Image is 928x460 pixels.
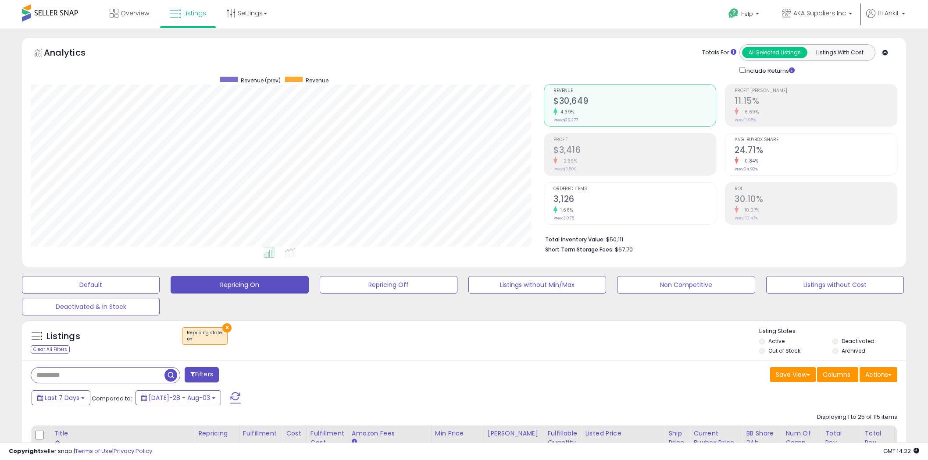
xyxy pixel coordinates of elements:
[468,276,606,294] button: Listings without Min/Max
[693,429,739,447] div: Current Buybox Price
[553,145,716,157] h2: $3,416
[553,194,716,206] h2: 3,126
[352,429,428,438] div: Amazon Fees
[735,194,897,206] h2: 30.10%
[739,207,760,213] small: -10.07%
[44,46,103,61] h5: Analytics
[817,367,858,382] button: Columns
[222,323,232,333] button: ×
[793,9,846,18] span: AKA Suppliers Inc
[545,236,605,243] b: Total Inventory Value:
[553,88,716,93] span: Revenue
[114,447,152,455] a: Privacy Policy
[171,276,308,294] button: Repricing On
[735,187,897,191] span: ROI
[733,65,805,75] div: Include Returns
[136,390,221,405] button: [DATE]-28 - Aug-03
[45,393,79,402] span: Last 7 Days
[825,429,857,447] div: Total Rev.
[735,166,758,172] small: Prev: 24.92%
[54,429,191,438] div: Title
[31,345,70,354] div: Clear All Filters
[241,77,281,84] span: Revenue (prev)
[735,145,897,157] h2: 24.71%
[306,77,328,84] span: Revenue
[742,47,807,58] button: All Selected Listings
[842,347,865,354] label: Archived
[739,158,758,164] small: -0.84%
[617,276,755,294] button: Non Competitive
[842,337,874,345] label: Deactivated
[187,336,223,342] div: on
[320,276,457,294] button: Repricing Off
[92,394,132,403] span: Compared to:
[823,370,850,379] span: Columns
[557,109,575,115] small: 4.69%
[883,447,919,455] span: 2025-08-13 14:22 GMT
[728,8,739,19] i: Get Help
[553,166,577,172] small: Prev: $3,500
[785,429,817,447] div: Num of Comp.
[735,138,897,142] span: Avg. Buybox Share
[807,47,872,58] button: Listings With Cost
[768,337,785,345] label: Active
[32,390,90,405] button: Last 7 Days
[759,327,906,336] p: Listing States:
[668,429,686,447] div: Ship Price
[121,9,149,18] span: Overview
[545,234,891,244] li: $50,111
[545,246,614,253] b: Short Term Storage Fees:
[46,330,80,343] h5: Listings
[187,329,223,343] span: Repricing state :
[286,429,303,438] div: Cost
[878,9,899,18] span: Hi Ankit
[435,429,480,438] div: Min Price
[185,367,219,382] button: Filters
[22,276,160,294] button: Default
[766,276,904,294] button: Listings without Cost
[75,447,112,455] a: Terms of Use
[770,367,816,382] button: Save View
[860,367,897,382] button: Actions
[183,9,206,18] span: Listings
[739,109,759,115] small: -6.69%
[9,447,41,455] strong: Copyright
[721,1,768,28] a: Help
[866,9,905,28] a: Hi Ankit
[557,158,577,164] small: -2.39%
[735,216,758,221] small: Prev: 33.47%
[311,429,344,447] div: Fulfillment Cost
[585,429,661,438] div: Listed Price
[488,429,540,438] div: [PERSON_NAME]
[746,429,778,447] div: BB Share 24h.
[243,429,278,438] div: Fulfillment
[864,429,890,456] div: Total Rev. Diff.
[817,413,897,421] div: Displaying 1 to 25 of 115 items
[768,347,800,354] label: Out of Stock
[9,447,152,456] div: seller snap | |
[741,10,753,18] span: Help
[735,88,897,93] span: Profit [PERSON_NAME]
[547,429,578,447] div: Fulfillable Quantity
[22,298,160,315] button: Deactivated & In Stock
[735,117,756,123] small: Prev: 11.95%
[553,96,716,108] h2: $30,649
[553,138,716,142] span: Profit
[149,393,210,402] span: [DATE]-28 - Aug-03
[198,429,236,438] div: Repricing
[557,207,573,213] small: 1.66%
[702,49,736,57] div: Totals For
[735,96,897,108] h2: 11.15%
[553,117,578,123] small: Prev: $29,277
[553,216,574,221] small: Prev: 3,075
[553,187,716,191] span: Ordered Items
[615,245,633,254] span: $67.70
